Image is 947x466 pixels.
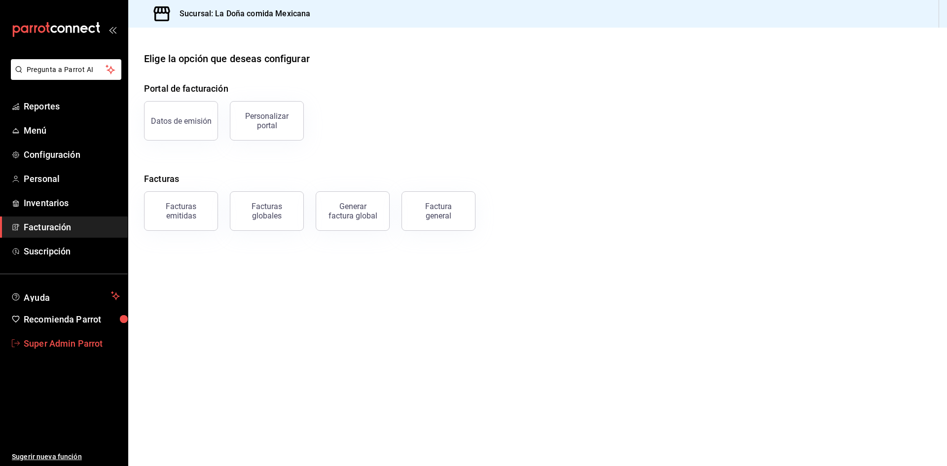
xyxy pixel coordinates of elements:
[24,124,120,137] span: Menú
[144,191,218,231] button: Facturas emitidas
[24,196,120,210] span: Inventarios
[151,116,212,126] div: Datos de emisión
[7,72,121,82] a: Pregunta a Parrot AI
[109,26,116,34] button: open_drawer_menu
[230,191,304,231] button: Facturas globales
[401,191,475,231] button: Factura general
[144,82,931,95] h4: Portal de facturación
[236,111,297,130] div: Personalizar portal
[144,172,931,185] h4: Facturas
[144,51,310,66] div: Elige la opción que deseas configurar
[144,101,218,141] button: Datos de emisión
[316,191,390,231] button: Generar factura global
[24,313,120,326] span: Recomienda Parrot
[328,202,377,220] div: Generar factura global
[24,172,120,185] span: Personal
[24,245,120,258] span: Suscripción
[230,101,304,141] button: Personalizar portal
[24,148,120,161] span: Configuración
[150,202,212,220] div: Facturas emitidas
[236,202,297,220] div: Facturas globales
[12,452,120,462] span: Sugerir nueva función
[24,220,120,234] span: Facturación
[172,8,310,20] h3: Sucursal: La Doña comida Mexicana
[24,337,120,350] span: Super Admin Parrot
[24,100,120,113] span: Reportes
[24,290,107,302] span: Ayuda
[414,202,463,220] div: Factura general
[11,59,121,80] button: Pregunta a Parrot AI
[27,65,106,75] span: Pregunta a Parrot AI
